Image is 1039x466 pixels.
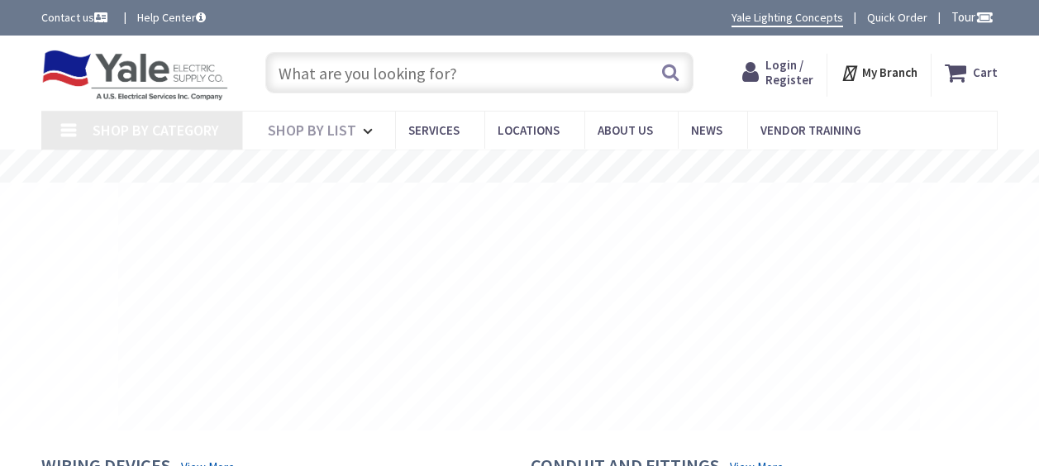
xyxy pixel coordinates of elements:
img: Yale Electric Supply Co. [41,50,228,101]
span: Services [408,122,460,138]
span: Vendor Training [760,122,861,138]
input: What are you looking for? [265,52,693,93]
div: My Branch [841,58,917,88]
a: Yale Lighting Concepts [732,9,843,27]
a: Contact us [41,9,111,26]
span: Shop By List [268,121,356,140]
a: Help Center [137,9,206,26]
a: Quick Order [867,9,927,26]
a: Login / Register [742,58,813,88]
span: Login / Register [765,57,813,88]
strong: My Branch [862,64,917,80]
a: Cart [945,58,998,88]
span: Locations [498,122,560,138]
span: About Us [598,122,653,138]
span: Shop By Category [93,121,219,140]
strong: Cart [973,58,998,88]
span: Tour [951,9,994,25]
span: News [691,122,722,138]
